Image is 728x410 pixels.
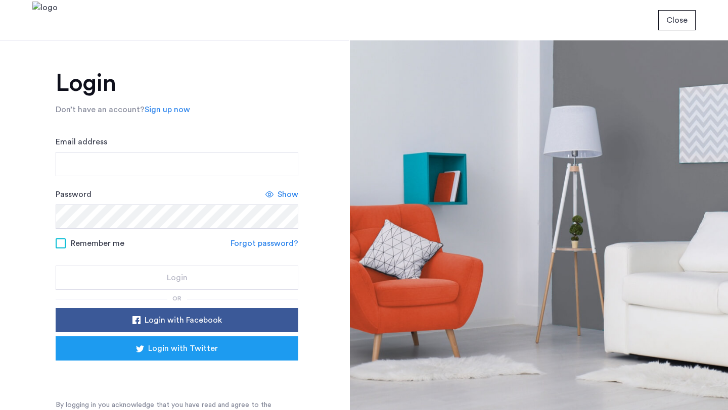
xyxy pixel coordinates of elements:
[56,71,298,95] h1: Login
[56,266,298,290] button: button
[148,342,218,354] span: Login with Twitter
[56,136,107,148] label: Email address
[56,188,92,200] label: Password
[167,272,188,284] span: Login
[666,14,688,26] span: Close
[145,314,222,326] span: Login with Facebook
[172,295,181,301] span: or
[56,336,298,361] button: button
[145,104,190,116] a: Sign up now
[56,106,145,114] span: Don’t have an account?
[231,237,298,249] a: Forgot password?
[32,2,58,39] img: logo
[658,10,696,30] button: button
[56,308,298,332] button: button
[278,188,298,200] span: Show
[71,237,124,249] span: Remember me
